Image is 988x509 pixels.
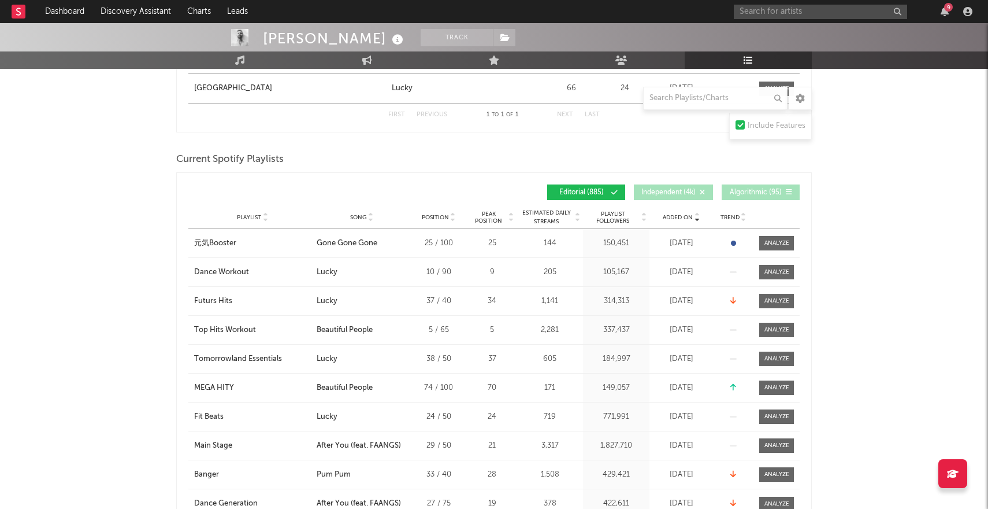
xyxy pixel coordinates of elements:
[519,382,580,394] div: 171
[194,238,311,249] a: 元気Booster
[194,324,256,336] div: Top Hits Workout
[652,83,710,94] div: [DATE]
[413,440,465,452] div: 29 / 50
[194,353,282,365] div: Tomorrowland Essentials
[652,238,710,249] div: [DATE]
[722,185,800,200] button: Algorithmic(95)
[652,440,710,452] div: [DATE]
[519,296,580,307] div: 1,141
[421,29,493,46] button: Track
[194,267,311,278] a: Dance Workout
[944,3,953,12] div: 9
[470,108,534,122] div: 1 1 1
[586,324,647,336] div: 337,437
[586,440,647,452] div: 1,827,710
[388,112,405,118] button: First
[652,296,710,307] div: [DATE]
[176,153,284,167] span: Current Spotify Playlists
[506,112,513,117] span: of
[519,353,580,365] div: 605
[317,353,337,365] div: Lucky
[519,411,580,423] div: 719
[470,324,514,336] div: 5
[941,7,949,16] button: 9
[519,440,580,452] div: 3,317
[470,353,514,365] div: 37
[586,382,647,394] div: 149,057
[417,112,447,118] button: Previous
[586,353,647,365] div: 184,997
[720,214,740,221] span: Trend
[194,382,311,394] a: MEGA HITY
[194,324,311,336] a: Top Hits Workout
[194,469,219,481] div: Banger
[194,296,311,307] a: Futurs Hits
[194,83,386,94] a: [GEOGRAPHIC_DATA]
[470,440,514,452] div: 21
[519,267,580,278] div: 205
[317,411,337,423] div: Lucky
[237,214,261,221] span: Playlist
[317,324,373,336] div: Beautiful People
[641,189,696,196] span: Independent ( 4k )
[603,83,647,94] div: 24
[586,296,647,307] div: 314,313
[317,382,373,394] div: Beautiful People
[317,296,337,307] div: Lucky
[586,267,647,278] div: 105,167
[413,296,465,307] div: 37 / 40
[663,214,693,221] span: Added On
[470,296,514,307] div: 34
[422,214,449,221] span: Position
[557,112,573,118] button: Next
[652,382,710,394] div: [DATE]
[194,411,224,423] div: Fit Beats
[317,469,351,481] div: Pum Pum
[586,411,647,423] div: 771,991
[470,382,514,394] div: 70
[413,238,465,249] div: 25 / 100
[470,211,507,224] span: Peak Position
[729,189,782,196] span: Algorithmic ( 95 )
[492,112,499,117] span: to
[586,469,647,481] div: 429,421
[263,29,406,48] div: [PERSON_NAME]
[519,238,580,249] div: 144
[392,83,413,94] div: Lucky
[748,119,805,133] div: Include Features
[634,185,713,200] button: Independent(4k)
[194,469,311,481] a: Banger
[734,5,907,19] input: Search for artists
[413,267,465,278] div: 10 / 90
[413,469,465,481] div: 33 / 40
[194,440,232,452] div: Main Stage
[652,469,710,481] div: [DATE]
[652,411,710,423] div: [DATE]
[413,353,465,365] div: 38 / 50
[652,267,710,278] div: [DATE]
[519,209,573,226] span: Estimated Daily Streams
[413,382,465,394] div: 74 / 100
[470,411,514,423] div: 24
[194,83,272,94] div: [GEOGRAPHIC_DATA]
[194,353,311,365] a: Tomorrowland Essentials
[519,469,580,481] div: 1,508
[586,211,640,224] span: Playlist Followers
[413,411,465,423] div: 24 / 50
[470,267,514,278] div: 9
[194,440,311,452] a: Main Stage
[317,440,401,452] div: After You (feat. FAANGS)
[392,83,540,94] a: Lucky
[545,83,597,94] div: 66
[470,469,514,481] div: 28
[194,267,249,278] div: Dance Workout
[194,411,311,423] a: Fit Beats
[586,238,647,249] div: 150,451
[317,267,337,278] div: Lucky
[547,185,625,200] button: Editorial(885)
[194,238,236,249] div: 元気Booster
[519,324,580,336] div: 2,281
[652,324,710,336] div: [DATE]
[555,189,608,196] span: Editorial ( 885 )
[194,296,232,307] div: Futurs Hits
